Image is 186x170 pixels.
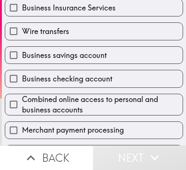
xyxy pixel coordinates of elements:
span: Combined online access to personal and business accounts [22,94,183,115]
button: Business checking account [5,70,183,87]
span: Merchant payment processing [22,125,124,135]
button: Merchant payment processing [5,122,183,139]
button: Next [93,145,186,170]
span: Business checking account [22,74,112,84]
span: Wire transfers [22,26,69,37]
button: Business savings account [5,47,183,64]
button: Wire transfers [5,23,183,40]
span: Business Insurance Services [22,3,116,13]
span: Business savings account [22,50,107,61]
button: Combined online access to personal and business accounts [5,94,183,115]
